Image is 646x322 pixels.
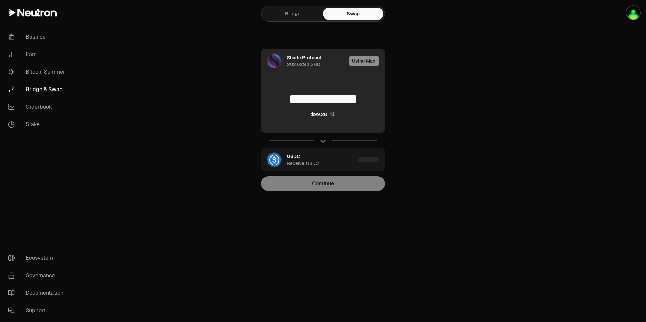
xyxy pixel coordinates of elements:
[3,302,73,319] a: Support
[3,284,73,302] a: Documentation
[261,148,385,171] button: USDC LogoUSDCReceive USDC
[261,49,346,72] div: SHD LogoShade Protocol202.6294 SHD
[287,153,300,160] div: USDC
[3,81,73,98] a: Bridge & Swap
[287,160,319,167] div: Receive USDC
[287,61,320,68] div: 202.6294 SHD
[267,54,281,68] img: SHD Logo
[311,111,327,118] div: $99.28
[3,116,73,133] a: Stake
[626,6,640,20] img: SparcoGx
[3,98,73,116] a: Orderbook
[3,28,73,46] a: Balance
[323,8,383,20] a: Swap
[3,63,73,81] a: Bitcoin Summer
[263,8,323,20] a: Bridge
[267,153,281,167] img: USDC Logo
[261,148,355,171] div: USDC LogoUSDCReceive USDC
[3,267,73,284] a: Governance
[3,46,73,63] a: Earn
[311,111,335,118] button: $99.28
[287,54,321,61] div: Shade Protocol
[3,249,73,267] a: Ecosystem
